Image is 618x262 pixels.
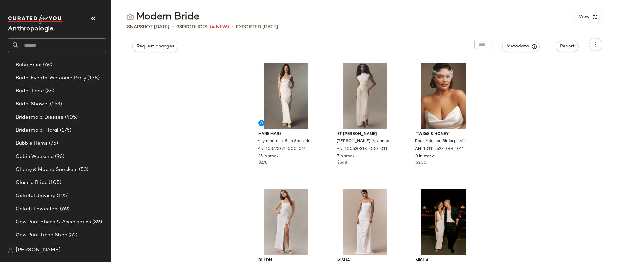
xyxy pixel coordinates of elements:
span: (69) [59,205,69,213]
p: Exported [DATE] [236,24,278,30]
span: [PERSON_NAME] [16,246,61,254]
span: Bubble Hems [16,140,48,147]
button: View [575,12,602,22]
span: (69) [42,61,52,69]
img: 101125623_011_b14 [411,63,476,129]
div: Modern Bride [127,10,199,24]
button: Metadata [502,41,540,52]
span: (52) [67,232,78,239]
span: Cow Print Trend Shop [16,232,67,239]
span: Bridal: Lace [16,87,44,95]
span: Boho Bride [16,61,42,69]
span: Classic Bride [16,179,48,187]
span: 7 in stock [337,154,355,159]
span: Cow Print Shoes & Accessories [16,218,91,226]
span: (405) [64,114,78,121]
span: Report [560,44,575,49]
span: Bridesmaid: Floral [16,127,59,134]
span: Current Company Name [8,26,54,32]
img: cfy_white_logo.C9jOOHJF.svg [8,15,64,24]
span: $548 [337,160,347,166]
span: Cherry & Mocha Sneakers [16,166,78,174]
div: Products [176,24,207,30]
span: Twigs & Honey [416,131,471,137]
img: 100630318_011_b [332,63,398,129]
img: svg%3e [127,14,134,20]
span: (125) [55,192,68,200]
span: Bridesmaid Dresses [16,114,64,121]
span: Pearl Adorned Birdcage Veil by Twigs & Honey in Ivory, Polyester at Anthropologie [415,139,471,144]
button: Request changes [132,41,178,52]
img: svg%3e [8,248,13,253]
span: Bridal Shower [16,101,49,108]
span: AN-103775391-000-011 [258,146,306,152]
span: $278 [258,160,267,166]
button: Report [556,41,579,52]
span: 35 in stock [258,154,279,159]
span: AN-100630318-000-011 [337,146,387,152]
span: Cabin Weekend [16,153,54,160]
span: (105) [48,179,62,187]
span: Bridal Events: Welcome Party [16,74,86,82]
span: (163) [49,101,62,108]
img: 100594936_011_b [332,189,398,255]
span: Asymmetrical Slim Satin Maxi Dress by [PERSON_NAME] in Ivory, Women's, Size: XS, Polyester/Satin ... [258,139,313,144]
span: Metadata [506,44,536,49]
span: (175) [59,127,72,134]
span: (4 New) [210,24,229,30]
span: $200 [416,160,427,166]
img: 102101821_010_b [253,189,319,255]
img: 100595040_011_d10 [411,189,476,255]
span: AN-101125623-000-011 [415,146,464,152]
span: Colorful Sweaters [16,205,59,213]
span: • [172,23,174,31]
span: (53) [78,166,88,174]
span: • [232,23,233,31]
span: (96) [54,153,65,160]
span: Snapshot [DATE] [127,24,169,30]
span: View [578,14,589,20]
span: 93 [176,25,182,29]
span: (86) [44,87,55,95]
span: Colorful Jewelry [16,192,55,200]
span: (39) [91,218,102,226]
span: 3 in stock [416,154,434,159]
span: [PERSON_NAME] Asymmetric Knit Combo Midi Dress by ET [PERSON_NAME] in Ivory, Women's, Size: Mediu... [337,139,392,144]
span: (138) [86,74,100,82]
span: ET [PERSON_NAME] [337,131,393,137]
span: Mare Mare [258,131,314,137]
img: 103775391_011_b [253,63,319,129]
span: (75) [48,140,58,147]
span: Request changes [136,44,174,49]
